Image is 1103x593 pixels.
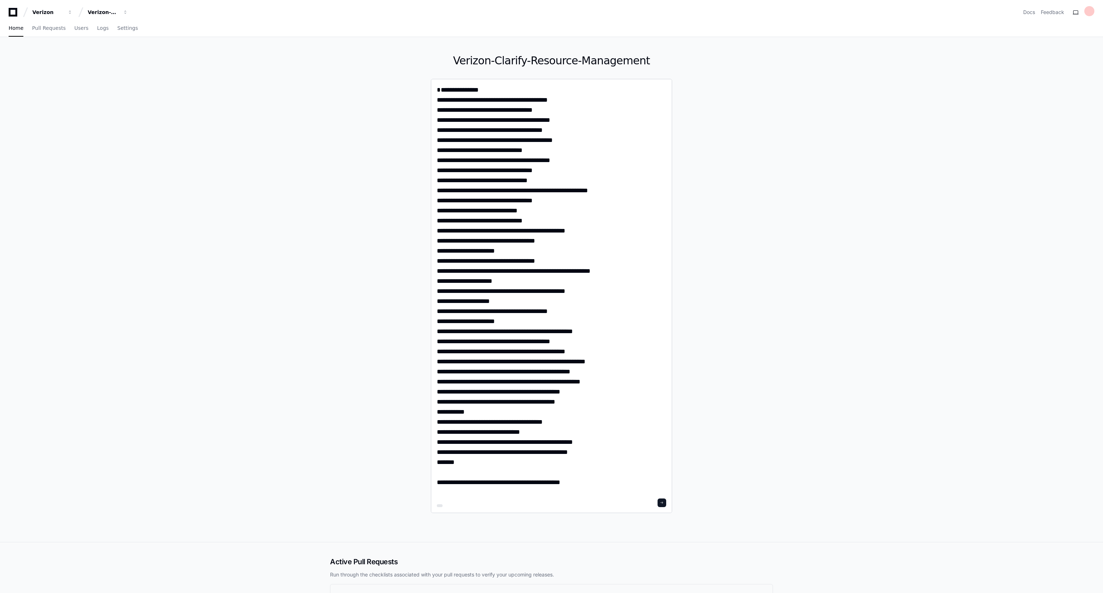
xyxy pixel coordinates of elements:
a: Settings [117,20,138,37]
span: Users [74,26,88,30]
span: Pull Requests [32,26,65,30]
h1: Verizon-Clarify-Resource-Management [431,54,672,67]
a: Pull Requests [32,20,65,37]
span: Home [9,26,23,30]
a: Home [9,20,23,37]
span: Logs [97,26,109,30]
a: Docs [1023,9,1035,16]
p: Run through the checklists associated with your pull requests to verify your upcoming releases. [330,571,773,578]
span: Settings [117,26,138,30]
h2: Active Pull Requests [330,557,773,567]
a: Users [74,20,88,37]
button: Feedback [1041,9,1064,16]
div: Verizon [32,9,63,16]
button: Verizon-Clarify-Resource-Management [85,6,131,19]
div: Verizon-Clarify-Resource-Management [88,9,119,16]
a: Logs [97,20,109,37]
button: Verizon [29,6,75,19]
